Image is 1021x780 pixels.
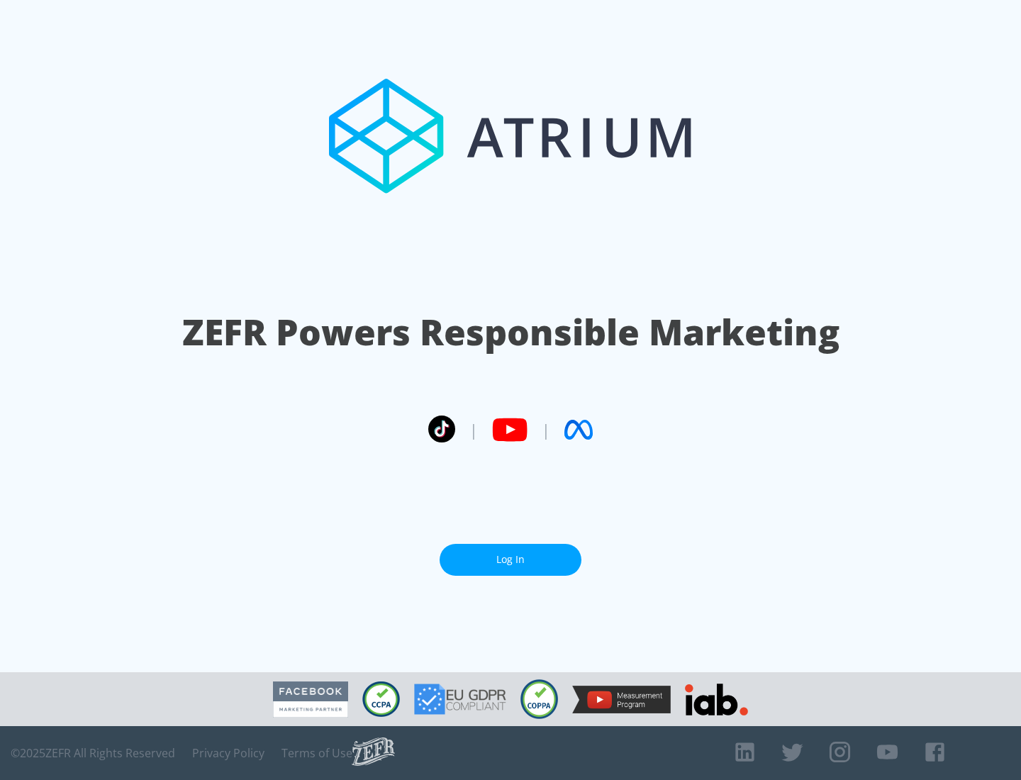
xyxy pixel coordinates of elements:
img: Facebook Marketing Partner [273,681,348,718]
a: Privacy Policy [192,746,264,760]
a: Terms of Use [281,746,352,760]
img: COPPA Compliant [520,679,558,719]
img: CCPA Compliant [362,681,400,717]
h1: ZEFR Powers Responsible Marketing [182,308,839,357]
span: | [542,419,550,440]
img: GDPR Compliant [414,684,506,715]
img: IAB [685,684,748,715]
a: Log In [440,544,581,576]
span: © 2025 ZEFR All Rights Reserved [11,746,175,760]
span: | [469,419,478,440]
img: YouTube Measurement Program [572,686,671,713]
